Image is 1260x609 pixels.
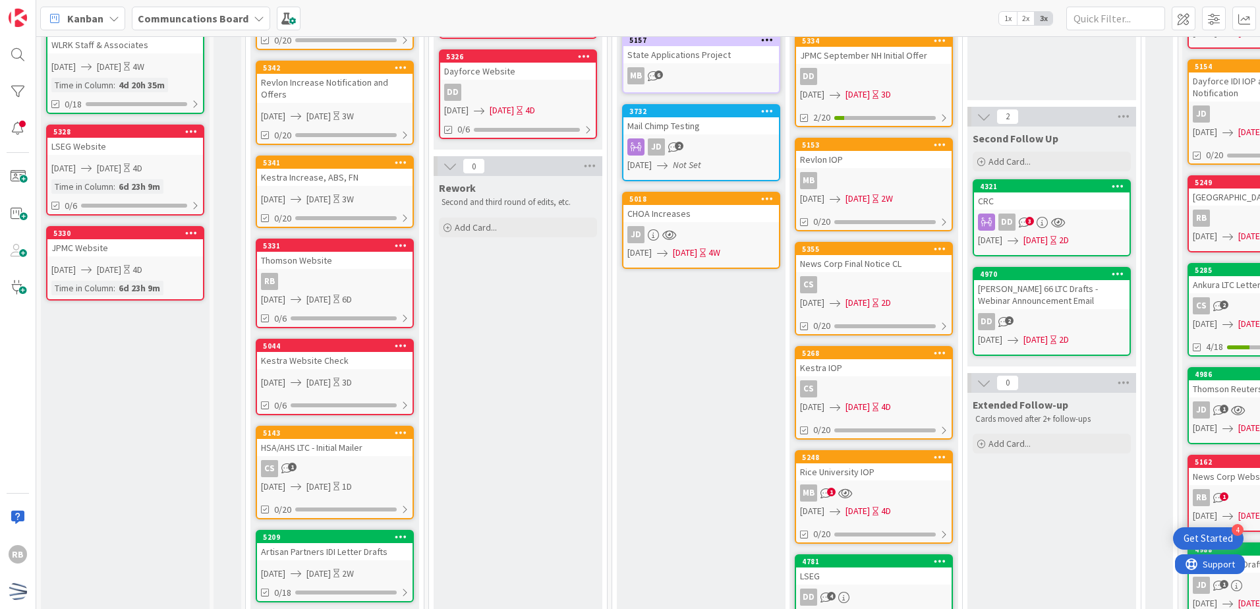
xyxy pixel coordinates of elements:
[263,158,413,167] div: 5341
[673,159,701,171] i: Not Set
[999,12,1017,25] span: 1x
[623,46,779,63] div: State Applications Project
[257,531,413,560] div: 5209Artisan Partners IDI Letter Drafts
[113,179,115,194] span: :
[988,438,1031,449] span: Add Card...
[623,193,779,222] div: 5018CHOA Increases
[47,138,203,155] div: LSEG Website
[342,293,352,306] div: 6D
[827,592,836,600] span: 4
[47,36,203,53] div: WLRK Staff & Associates
[257,273,413,290] div: RB
[974,268,1130,280] div: 4970
[675,142,683,150] span: 2
[974,181,1130,192] div: 4321
[627,67,644,84] div: MB
[813,215,830,229] span: 0/20
[65,199,77,213] span: 0/6
[261,192,285,206] span: [DATE]
[444,84,461,101] div: DD
[881,192,893,206] div: 2W
[306,376,331,390] span: [DATE]
[9,582,27,600] img: avatar
[457,123,470,136] span: 0/6
[490,103,514,117] span: [DATE]
[796,172,952,189] div: MB
[800,484,817,502] div: MB
[113,281,115,295] span: :
[463,158,485,174] span: 0
[796,35,952,64] div: 5334JPMC September NH Initial Offer
[138,12,248,25] b: Communcations Board
[813,423,830,437] span: 0/20
[257,352,413,369] div: Kestra Website Check
[1220,301,1228,309] span: 2
[845,296,870,310] span: [DATE]
[1193,509,1217,523] span: [DATE]
[261,567,285,581] span: [DATE]
[845,192,870,206] span: [DATE]
[796,35,952,47] div: 5334
[802,453,952,462] div: 5248
[444,103,469,117] span: [DATE]
[980,182,1130,191] div: 4321
[796,139,952,168] div: 5153Revlon IOP
[802,140,952,150] div: 5153
[274,34,291,47] span: 0/20
[802,36,952,45] div: 5334
[1059,233,1069,247] div: 2D
[796,139,952,151] div: 5153
[440,51,596,63] div: 5326
[257,531,413,543] div: 5209
[796,68,952,85] div: DD
[1220,405,1228,413] span: 1
[973,398,1068,411] span: Extended Follow-up
[257,240,413,269] div: 5331Thomson Website
[800,400,824,414] span: [DATE]
[257,439,413,456] div: HSA/AHS LTC - Initial Mailer
[802,245,952,254] div: 5355
[257,340,413,352] div: 5044
[47,24,203,53] div: WLRK Staff & Associates
[442,197,594,208] p: Second and third round of edits, etc.
[800,172,817,189] div: MB
[978,233,1002,247] span: [DATE]
[274,503,291,517] span: 0/20
[47,126,203,138] div: 5328
[113,78,115,92] span: :
[1193,105,1210,123] div: JD
[845,504,870,518] span: [DATE]
[796,556,952,585] div: 4781LSEG
[306,567,331,581] span: [DATE]
[440,84,596,101] div: DD
[996,109,1019,125] span: 2
[440,63,596,80] div: Dayforce Website
[342,192,354,206] div: 3W
[51,263,76,277] span: [DATE]
[1005,316,1014,325] span: 2
[800,504,824,518] span: [DATE]
[813,527,830,541] span: 0/20
[623,138,779,156] div: JD
[115,281,163,295] div: 6d 23h 9m
[257,169,413,186] div: Kestra Increase, ABS, FN
[800,296,824,310] span: [DATE]
[881,88,891,101] div: 3D
[97,161,121,175] span: [DATE]
[1025,217,1034,225] span: 3
[257,157,413,186] div: 5341Kestra Increase, ABS, FN
[627,246,652,260] span: [DATE]
[845,88,870,101] span: [DATE]
[257,74,413,103] div: Revlon Increase Notification and Offers
[261,480,285,494] span: [DATE]
[623,117,779,134] div: Mail Chimp Testing
[813,319,830,333] span: 0/20
[802,557,952,566] div: 4781
[47,126,203,155] div: 5328LSEG Website
[257,62,413,74] div: 5342
[440,51,596,80] div: 5326Dayforce Website
[263,533,413,542] div: 5209
[115,78,168,92] div: 4d 20h 35m
[51,179,113,194] div: Time in Column
[257,427,413,456] div: 5143HSA/AHS LTC - Initial Mailer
